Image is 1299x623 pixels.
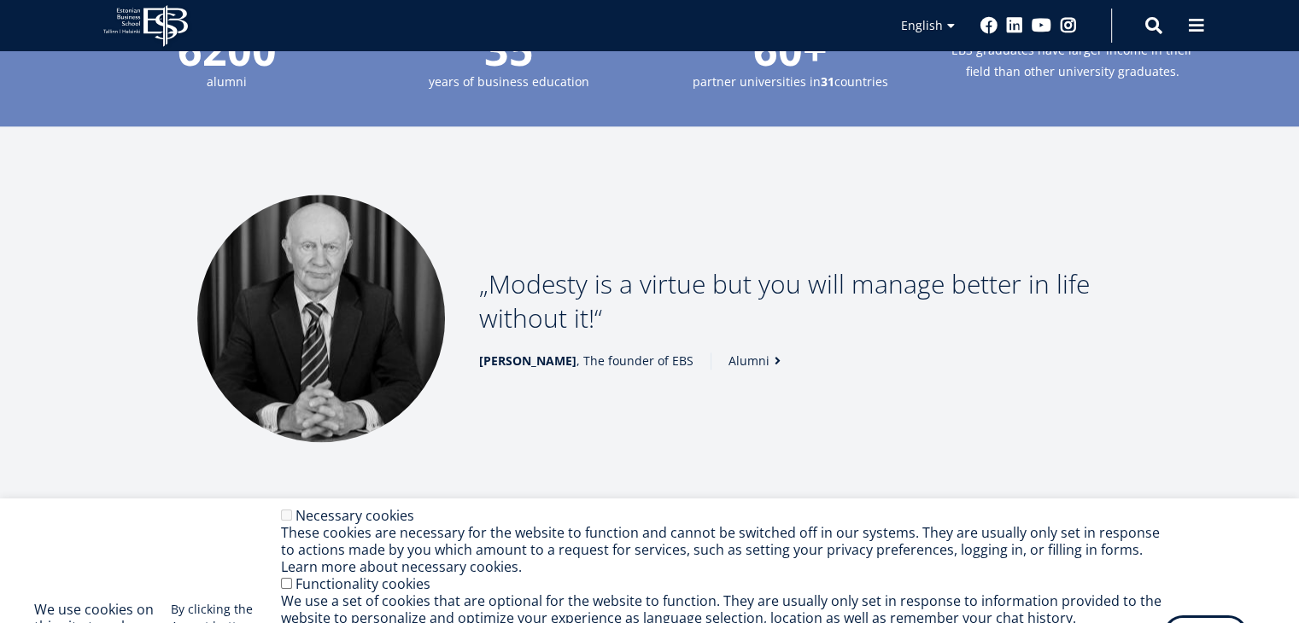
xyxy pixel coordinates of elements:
a: Instagram [1060,17,1077,34]
span: , The founder of EBS [479,352,693,370]
a: Linkedin [1006,17,1023,34]
strong: [PERSON_NAME] [479,352,576,369]
a: Facebook [980,17,998,34]
p: Modesty is a virtue but you will manage better in life without it! [479,267,1103,335]
small: EBS graduates have larger income in their field than other university graduates. [949,39,1197,82]
small: alumni [103,71,351,92]
strong: 31 [821,73,834,90]
small: years of business education [385,71,633,92]
img: Madis Habakuk [197,195,445,442]
a: Youtube [1032,17,1051,34]
label: Functionality cookies [295,574,430,593]
small: partner universities in countries [667,71,915,92]
a: Alumni [728,352,787,370]
div: These cookies are necessary for the website to function and cannot be switched off in our systems... [281,524,1163,575]
label: Necessary cookies [295,506,414,525]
